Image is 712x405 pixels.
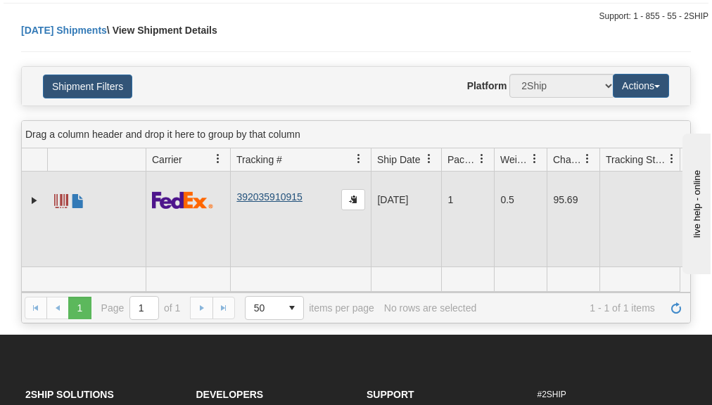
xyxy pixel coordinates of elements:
label: Platform [467,79,507,93]
a: Weight filter column settings [523,147,547,171]
span: Carrier [152,153,182,167]
a: 392035910915 [236,191,302,202]
div: live help - online [11,12,130,22]
a: Refresh [665,297,687,319]
a: [DATE] Shipments [21,25,107,36]
span: Page sizes drop down [245,296,304,320]
span: Tracking # [236,153,282,167]
button: Shipment Filters [43,75,132,98]
td: 1 [441,133,494,266]
span: items per page [245,296,374,320]
span: Ship Date [377,153,420,167]
div: grid grouping header [22,121,690,148]
span: select [281,297,303,319]
td: 95.69 [547,133,599,266]
strong: Support [367,389,414,400]
span: Page 1 [68,297,91,319]
a: Label [54,188,68,210]
span: \ View Shipment Details [107,25,217,36]
span: 50 [254,301,272,315]
button: Copy to clipboard [341,189,365,210]
a: Charge filter column settings [576,147,599,171]
strong: 2Ship Solutions [25,389,114,400]
div: Support: 1 - 855 - 55 - 2SHIP [4,11,708,22]
strong: Developers [196,389,264,400]
a: Tracking Status filter column settings [660,147,684,171]
span: Charge [553,153,583,167]
span: 1 - 1 of 1 items [486,302,655,314]
span: Weight [500,153,530,167]
span: Page of 1 [101,296,181,320]
a: Commercial Invoice [71,188,85,210]
button: Actions [613,74,669,98]
input: Page 1 [130,297,158,319]
a: Packages filter column settings [470,147,494,171]
td: [DATE] [371,133,441,266]
h6: #2SHIP [538,390,687,399]
a: Ship Date filter column settings [417,147,441,171]
iframe: chat widget [680,131,711,274]
a: Carrier filter column settings [206,147,230,171]
img: 2 - FedEx Express® [152,191,213,209]
a: Tracking # filter column settings [347,147,371,171]
a: Expand [27,193,42,207]
td: 0.5 [494,133,547,266]
span: Tracking Status [606,153,667,167]
div: No rows are selected [384,302,477,314]
span: Packages [447,153,477,167]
